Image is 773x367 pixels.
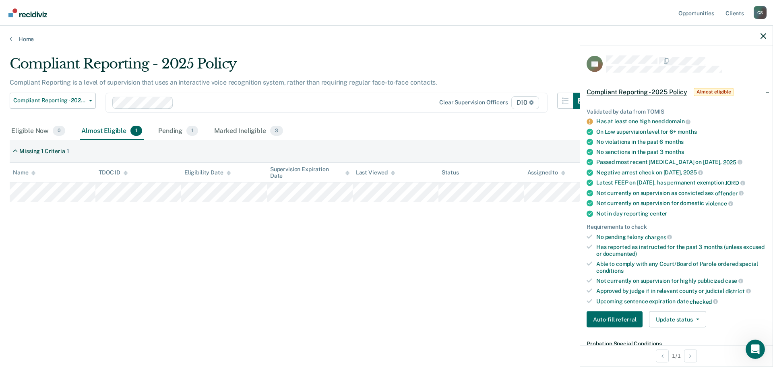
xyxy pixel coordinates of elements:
span: Compliant Reporting - 2025 Policy [587,88,687,96]
div: Supervision Expiration Date [270,166,349,180]
div: Has at least one high need domain [596,118,766,125]
span: months [664,148,684,155]
div: Not currently on supervision for domestic [596,200,766,207]
a: Navigate to form link [587,311,646,328]
div: Not currently on supervision as convicted sex [596,189,766,197]
span: case [725,278,743,284]
button: Previous Opportunity [656,349,669,362]
div: Requirements to check [587,223,766,230]
div: Clear supervision officers [439,99,508,106]
div: Passed most recent [MEDICAL_DATA] on [DATE], [596,158,766,166]
div: Approved by judge if in relevant county or judicial [596,288,766,295]
button: Next Opportunity [684,349,697,362]
span: D10 [511,96,539,109]
span: checked [690,298,718,305]
div: C S [754,6,767,19]
span: months [678,128,697,135]
button: Auto-fill referral [587,311,643,328]
div: Compliant Reporting - 2025 Policy [10,56,589,79]
div: Able to comply with any Court/Board of Parole ordered special [596,260,766,274]
div: Negative arrest check on [DATE], [596,169,766,176]
div: Eligibility Date [184,169,231,176]
span: 2025 [683,169,703,176]
iframe: Intercom live chat [746,340,765,359]
span: 2025 [723,159,742,165]
span: JORD [725,179,745,186]
div: Marked Ineligible [213,122,285,140]
div: Not in day reporting [596,210,766,217]
span: center [650,210,667,216]
div: Latest FEEP on [DATE], has permanent exemption [596,179,766,187]
div: Not currently on supervision for highly publicized [596,277,766,284]
div: On Low supervision level for 6+ [596,128,766,135]
div: Assigned to [527,169,565,176]
span: offender [715,190,744,196]
button: Profile dropdown button [754,6,767,19]
button: Update status [649,311,706,328]
div: Eligible Now [10,122,67,140]
span: Compliant Reporting - 2025 Policy [13,97,86,104]
div: Missing 1 Criteria [19,148,65,155]
div: Validated by data from TOMIS [587,108,766,115]
span: Almost eligible [694,88,734,96]
div: Upcoming sentence expiration date [596,298,766,305]
div: No sanctions in the past 3 [596,148,766,155]
span: documented) [603,251,637,257]
div: 1 [67,148,69,155]
p: Compliant Reporting is a level of supervision that uses an interactive voice recognition system, ... [10,79,437,86]
img: Recidiviz [8,8,47,17]
div: Almost Eligible [80,122,144,140]
span: 3 [270,126,283,136]
div: 1 / 1 [580,345,773,366]
div: No violations in the past 6 [596,138,766,145]
span: district [725,288,751,294]
div: No pending felony [596,233,766,241]
div: Name [13,169,35,176]
span: charges [645,234,672,240]
dt: Probation Special Conditions [587,340,766,347]
a: Home [10,35,763,43]
span: conditions [596,267,624,274]
span: violence [705,200,733,207]
div: Pending [157,122,200,140]
div: Status [442,169,459,176]
span: 0 [53,126,65,136]
div: Has reported as instructed for the past 3 months (unless excused or [596,244,766,257]
div: Last Viewed [356,169,395,176]
div: Compliant Reporting - 2025 PolicyAlmost eligible [580,79,773,105]
span: 1 [130,126,142,136]
div: TDOC ID [99,169,128,176]
span: months [664,138,684,145]
span: 1 [186,126,198,136]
